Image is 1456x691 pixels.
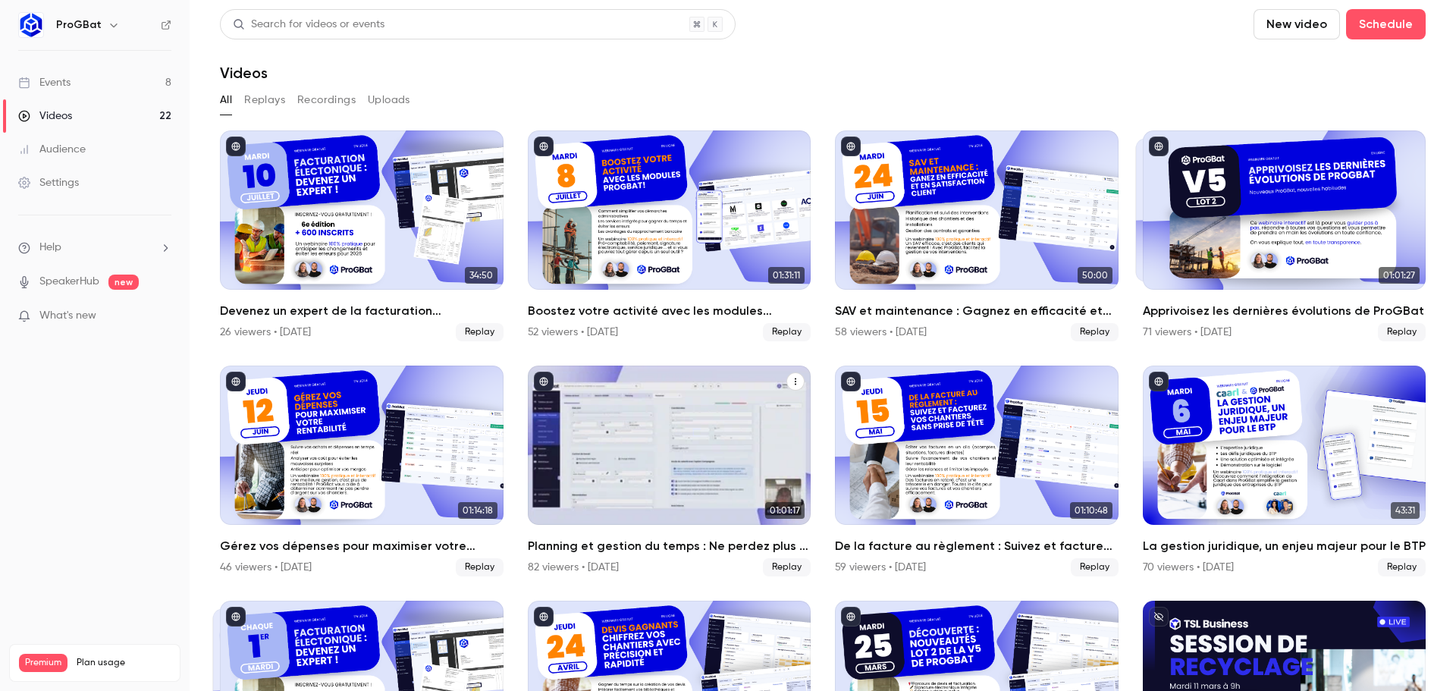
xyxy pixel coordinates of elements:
span: 01:01:27 [1379,267,1420,284]
section: Videos [220,9,1426,682]
a: 01:01:2701:01:27Apprivoisez les dernières évolutions de ProGBat71 viewers • [DATE]Replay [1143,130,1426,341]
div: 71 viewers • [DATE] [1143,325,1232,340]
button: Recordings [297,88,356,112]
div: 26 viewers • [DATE] [220,325,311,340]
div: 59 viewers • [DATE] [835,560,926,575]
span: What's new [39,308,96,324]
span: 01:01:17 [765,502,805,519]
li: help-dropdown-opener [18,240,171,256]
span: 34:50 [465,267,497,284]
button: published [841,372,861,391]
a: SpeakerHub [39,274,99,290]
span: Premium [19,654,67,672]
h2: De la facture au règlement : Suivez et facturez vos chantiers sans prise de tête [835,537,1119,555]
div: 58 viewers • [DATE] [835,325,927,340]
img: ProGBat [19,13,43,37]
li: Devenez un expert de la facturation électronique 🚀 [220,130,504,341]
span: Replay [763,558,811,576]
a: 43:31La gestion juridique, un enjeu majeur pour le BTP70 viewers • [DATE]Replay [1143,366,1426,576]
span: Replay [1378,323,1426,341]
div: 82 viewers • [DATE] [528,560,619,575]
span: 01:10:48 [1070,502,1112,519]
a: 01:10:48De la facture au règlement : Suivez et facturez vos chantiers sans prise de tête59 viewer... [835,366,1119,576]
h2: Gérez vos dépenses pour maximiser votre rentabilité [220,537,504,555]
span: Replay [1071,323,1119,341]
span: Replay [1071,558,1119,576]
div: Search for videos or events [233,17,384,33]
li: Apprivoisez les dernières évolutions de ProGBat [1143,130,1426,341]
button: published [1149,137,1169,156]
span: 43:31 [1391,502,1420,519]
h2: La gestion juridique, un enjeu majeur pour le BTP [1143,537,1426,555]
button: published [226,607,246,627]
a: 01:31:11Boostez votre activité avec les modules ProGBat !52 viewers • [DATE]Replay [528,130,811,341]
a: 50:00SAV et maintenance : Gagnez en efficacité et en satisfaction client58 viewers • [DATE]Replay [835,130,1119,341]
button: published [534,137,554,156]
button: All [220,88,232,112]
button: New video [1254,9,1340,39]
li: Planning et gestion du temps : Ne perdez plus le fil de vos chantiers ! [528,366,811,576]
span: Plan usage [77,657,171,669]
button: Uploads [368,88,410,112]
h6: ProGBat [56,17,102,33]
button: Schedule [1346,9,1426,39]
div: 52 viewers • [DATE] [528,325,618,340]
li: SAV et maintenance : Gagnez en efficacité et en satisfaction client [835,130,1119,341]
li: Gérez vos dépenses pour maximiser votre rentabilité [220,366,504,576]
button: published [841,137,861,156]
button: unpublished [1149,607,1169,627]
h1: Videos [220,64,268,82]
h2: SAV et maintenance : Gagnez en efficacité et en satisfaction client [835,302,1119,320]
button: published [534,607,554,627]
div: Audience [18,142,86,157]
span: Replay [456,323,504,341]
a: 01:01:17Planning et gestion du temps : Ne perdez plus le fil de vos chantiers !82 viewers • [DATE... [528,366,811,576]
iframe: Noticeable Trigger [153,309,171,323]
span: Help [39,240,61,256]
button: published [226,137,246,156]
span: new [108,275,139,290]
button: published [226,372,246,391]
span: 01:31:11 [768,267,805,284]
h2: Apprivoisez les dernières évolutions de ProGBat [1143,302,1426,320]
span: 01:14:18 [458,502,497,519]
span: Replay [1378,558,1426,576]
a: 01:14:18Gérez vos dépenses pour maximiser votre rentabilité46 viewers • [DATE]Replay [220,366,504,576]
button: published [534,372,554,391]
div: 70 viewers • [DATE] [1143,560,1234,575]
button: Replays [244,88,285,112]
span: Replay [763,323,811,341]
div: 46 viewers • [DATE] [220,560,312,575]
h2: Devenez un expert de la facturation électronique 🚀 [220,302,504,320]
div: Events [18,75,71,90]
div: Settings [18,175,79,190]
button: published [841,607,861,627]
button: published [1149,372,1169,391]
li: De la facture au règlement : Suivez et facturez vos chantiers sans prise de tête [835,366,1119,576]
span: Replay [456,558,504,576]
span: 50:00 [1078,267,1112,284]
a: 34:50Devenez un expert de la facturation électronique 🚀26 viewers • [DATE]Replay [220,130,504,341]
h2: Boostez votre activité avec les modules ProGBat ! [528,302,811,320]
li: La gestion juridique, un enjeu majeur pour le BTP [1143,366,1426,576]
li: Boostez votre activité avec les modules ProGBat ! [528,130,811,341]
div: Videos [18,108,72,124]
h2: Planning et gestion du temps : Ne perdez plus le fil de vos chantiers ! [528,537,811,555]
